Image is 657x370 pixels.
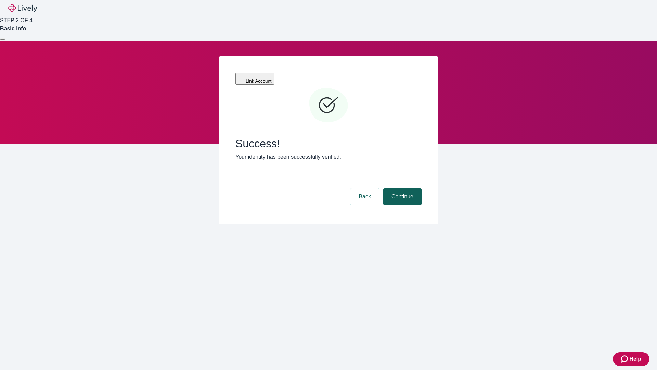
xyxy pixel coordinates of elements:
svg: Checkmark icon [308,85,349,126]
button: Back [350,188,379,205]
button: Continue [383,188,422,205]
button: Zendesk support iconHelp [613,352,649,366]
button: Link Account [235,73,274,85]
p: Your identity has been successfully verified. [235,153,422,161]
span: Success! [235,137,422,150]
img: Lively [8,4,37,12]
span: Help [629,355,641,363]
svg: Zendesk support icon [621,355,629,363]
